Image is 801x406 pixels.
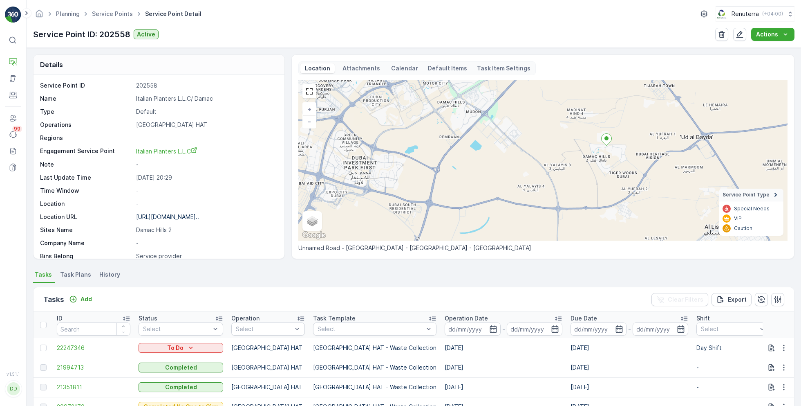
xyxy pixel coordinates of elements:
p: Service Point ID [40,81,133,90]
button: DD [5,378,21,399]
button: Active [134,29,159,39]
p: Default Items [428,64,467,72]
span: Italian Planters L.L.C [136,148,197,155]
p: Status [139,314,157,323]
span: Service Point Detail [143,10,203,18]
a: Italian Planters L.L.C [136,147,275,156]
span: Tasks [35,271,52,279]
p: [GEOGRAPHIC_DATA] HAT [231,344,305,352]
a: Layers [303,212,321,230]
p: Service Point ID: 202558 [33,28,130,41]
span: + [308,106,311,113]
p: Location [40,200,133,208]
p: Active [137,30,155,38]
p: Clear Filters [668,295,703,304]
a: Open this area in Google Maps (opens a new window) [300,230,327,241]
p: Service provider [136,252,275,260]
p: Renuterra [732,10,759,18]
p: Italian Planters L.L.C/ Damac [136,95,275,103]
span: History [99,271,120,279]
p: Completed [165,363,197,372]
p: To Do [167,344,183,352]
p: Regions [40,134,133,142]
button: Renuterra(+04:00) [716,7,794,21]
span: − [307,118,311,125]
p: Caution [734,225,752,232]
p: Select [143,325,210,333]
p: [URL][DOMAIN_NAME].. [136,213,199,220]
p: Bins Belong [40,252,133,260]
p: Operation [231,314,260,323]
p: [GEOGRAPHIC_DATA] HAT - Waste Collection [313,344,436,352]
p: ( +04:00 ) [762,11,783,17]
img: Google [300,230,327,241]
p: Sites Name [40,226,133,234]
p: Due Date [571,314,597,323]
img: logo [5,7,21,23]
p: [GEOGRAPHIC_DATA] HAT [231,363,305,372]
p: Task Template [313,314,356,323]
p: Location URL [40,213,133,221]
p: Day Shift [696,344,770,352]
p: Operation Date [445,314,488,323]
td: [DATE] [441,338,566,358]
p: Company Name [40,239,133,247]
p: Tasks [43,294,64,305]
input: dd/mm/yyyy [571,323,626,336]
p: ID [57,314,63,323]
p: Special Needs [734,205,770,212]
p: Shift [696,314,710,323]
p: Attachments [341,64,381,72]
a: 21994713 [57,363,130,372]
p: 202558 [136,81,275,90]
p: Completed [165,383,197,391]
button: Clear Filters [651,293,708,306]
td: [DATE] [441,377,566,397]
p: Engagement Service Point [40,147,133,156]
div: Toggle Row Selected [40,364,47,371]
button: To Do [139,343,223,353]
button: Completed [139,382,223,392]
input: dd/mm/yyyy [507,323,563,336]
a: 99 [5,126,21,143]
p: - [696,363,770,372]
span: v 1.51.1 [5,372,21,377]
button: Completed [139,363,223,372]
p: Select [701,325,757,333]
p: Damac Hills 2 [136,226,275,234]
p: Name [40,95,133,103]
p: - [136,200,275,208]
td: [DATE] [566,338,692,358]
td: [DATE] [441,358,566,377]
p: - [696,383,770,391]
td: [DATE] [566,377,692,397]
a: Homepage [35,12,44,19]
span: Service Point Type [723,192,770,198]
div: Toggle Row Selected [40,345,47,351]
a: Planning [56,10,80,17]
input: dd/mm/yyyy [445,323,501,336]
a: 22247346 [57,344,130,352]
a: 21351811 [57,383,130,391]
p: Actions [756,30,778,38]
p: Calendar [391,64,418,72]
input: Search [57,323,130,336]
p: [DATE] 20:29 [136,174,275,182]
span: Task Plans [60,271,91,279]
p: [GEOGRAPHIC_DATA] HAT [231,383,305,391]
p: Details [40,60,63,70]
p: Export [728,295,747,304]
p: Select [318,325,424,333]
p: Note [40,160,133,169]
img: Screenshot_2024-07-26_at_13.33.01.png [716,9,728,18]
p: [GEOGRAPHIC_DATA] HAT - Waste Collection [313,363,436,372]
div: DD [7,382,20,395]
p: Location [304,64,331,72]
button: Actions [751,28,794,41]
input: dd/mm/yyyy [633,323,689,336]
p: [GEOGRAPHIC_DATA] HAT - Waste Collection [313,383,436,391]
p: VIP [734,215,742,222]
p: 99 [14,126,20,132]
